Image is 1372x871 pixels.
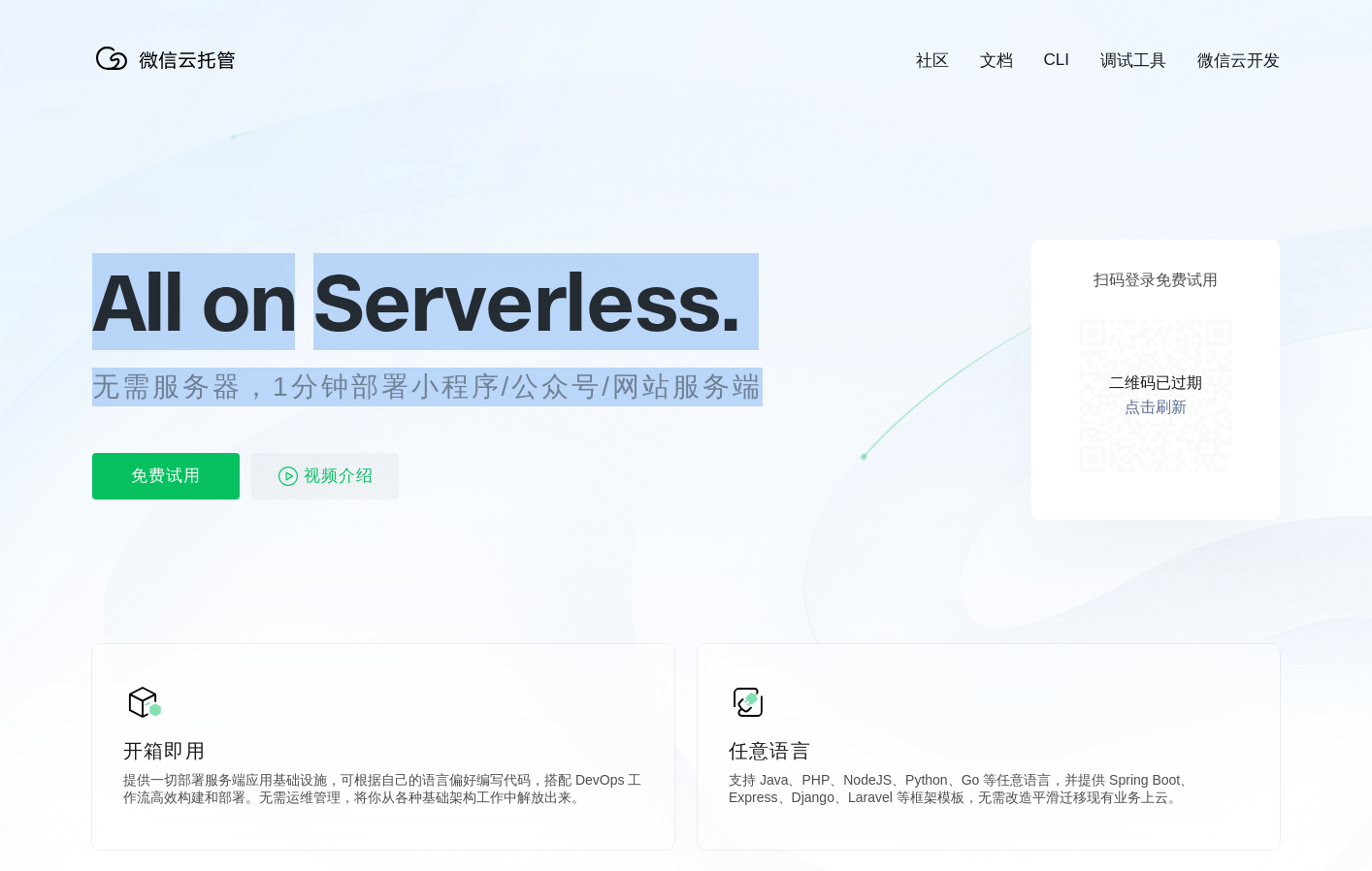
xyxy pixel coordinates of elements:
p: 任意语言 [729,737,1249,764]
a: 点击刷新 [1125,398,1187,418]
p: 支持 Java、PHP、NodeJS、Python、Go 等任意语言，并提供 Spring Boot、Express、Django、Laravel 等框架模板，无需改造平滑迁移现有业务上云。 [729,772,1249,811]
img: 微信云托管 [92,39,247,78]
p: 二维码已过期 [1109,373,1202,394]
a: CLI [1044,50,1069,70]
span: Serverless. [313,253,739,350]
p: 无需服务器，1分钟部署小程序/公众号/网站服务端 [92,368,799,406]
span: 视频介绍 [304,453,374,500]
img: video_play.svg [277,465,300,488]
p: 提供一切部署服务端应用基础设施，可根据自己的语言偏好编写代码，搭配 DevOps 工作流高效构建和部署。无需运维管理，将你从各种基础架构工作中解放出来。 [123,772,643,811]
a: 调试工具 [1100,49,1166,72]
p: 扫码登录免费试用 [1094,271,1218,291]
a: 微信云托管 [92,64,247,81]
a: 社区 [916,49,949,72]
p: 免费试用 [92,453,240,500]
a: 微信云开发 [1197,49,1280,72]
p: 开箱即用 [123,737,643,764]
a: 文档 [980,49,1013,72]
span: All on [92,253,295,350]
